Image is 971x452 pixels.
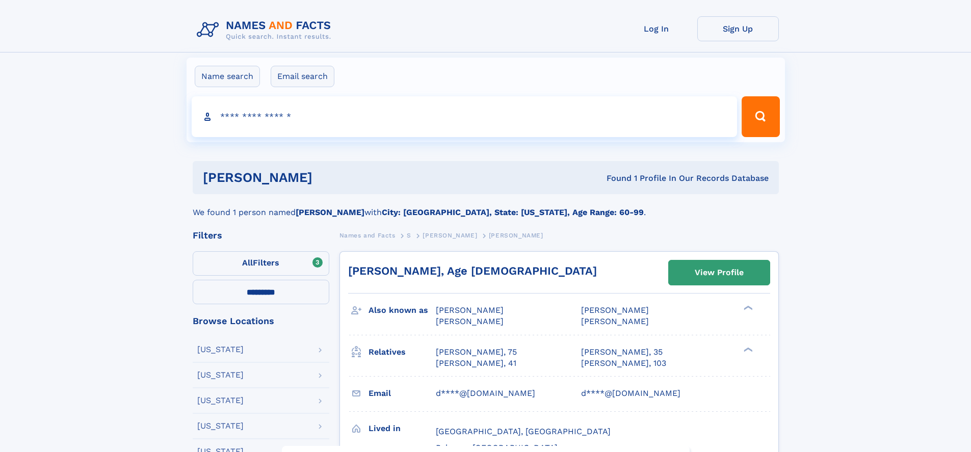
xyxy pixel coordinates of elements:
a: [PERSON_NAME], 75 [436,347,517,358]
a: [PERSON_NAME], 41 [436,358,516,369]
span: [PERSON_NAME] [436,305,504,315]
b: City: [GEOGRAPHIC_DATA], State: [US_STATE], Age Range: 60-99 [382,207,644,217]
span: [PERSON_NAME] [489,232,543,239]
a: [PERSON_NAME], 35 [581,347,663,358]
label: Name search [195,66,260,87]
span: [GEOGRAPHIC_DATA], [GEOGRAPHIC_DATA] [436,427,611,436]
div: [US_STATE] [197,345,244,354]
button: Search Button [742,96,779,137]
a: Sign Up [697,16,779,41]
span: [PERSON_NAME] [581,316,649,326]
h3: Relatives [369,343,436,361]
h1: [PERSON_NAME] [203,171,460,184]
div: [US_STATE] [197,422,244,430]
img: Logo Names and Facts [193,16,339,44]
span: S [407,232,411,239]
a: [PERSON_NAME] [423,229,477,242]
div: We found 1 person named with . [193,194,779,219]
div: Browse Locations [193,316,329,326]
span: All [242,258,253,268]
div: [US_STATE] [197,371,244,379]
h3: Lived in [369,420,436,437]
div: ❯ [741,346,753,353]
a: View Profile [669,260,770,285]
a: [PERSON_NAME], 103 [581,358,666,369]
a: Log In [616,16,697,41]
input: search input [192,96,738,137]
span: [PERSON_NAME] [436,316,504,326]
div: [US_STATE] [197,396,244,405]
label: Email search [271,66,334,87]
h3: Also known as [369,302,436,319]
span: [PERSON_NAME] [423,232,477,239]
div: ❯ [741,305,753,311]
div: View Profile [695,261,744,284]
div: Filters [193,231,329,240]
b: [PERSON_NAME] [296,207,364,217]
div: Found 1 Profile In Our Records Database [459,173,769,184]
a: S [407,229,411,242]
a: [PERSON_NAME], Age [DEMOGRAPHIC_DATA] [348,264,597,277]
a: Names and Facts [339,229,396,242]
label: Filters [193,251,329,276]
span: [PERSON_NAME] [581,305,649,315]
h3: Email [369,385,436,402]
